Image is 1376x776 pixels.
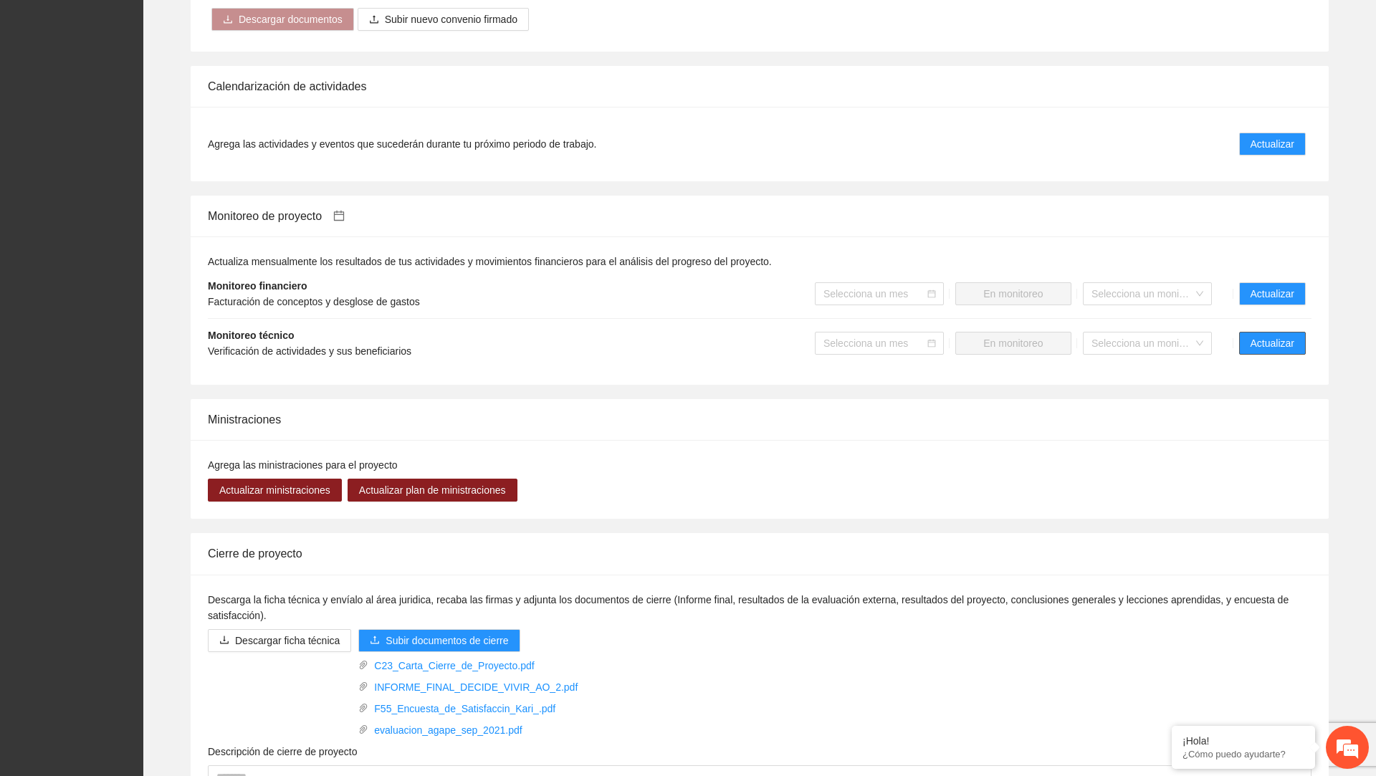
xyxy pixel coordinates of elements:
[75,73,241,92] div: Chatee con nosotros ahora
[239,11,343,27] span: Descargar documentos
[83,191,198,336] span: Estamos en línea.
[1239,133,1306,155] button: Actualizar
[208,136,596,152] span: Agrega las actividades y eventos que sucederán durante tu próximo periodo de trabajo.
[333,210,345,221] span: calendar
[927,289,936,298] span: calendar
[322,210,344,222] a: calendar
[358,14,529,25] span: uploadSubir nuevo convenio firmado
[208,280,307,292] strong: Monitoreo financiero
[1251,335,1294,351] span: Actualizar
[358,660,368,670] span: paper-clip
[358,629,520,652] button: uploadSubir documentos de cierre
[208,296,420,307] span: Facturación de conceptos y desglose de gastos
[208,345,411,357] span: Verificación de actividades y sus beneficiarios
[208,479,342,502] button: Actualizar ministraciones
[208,594,1289,621] span: Descarga la ficha técnica y envíalo al área juridica, recaba las firmas y adjunta los documentos ...
[208,744,358,760] label: Descripción de cierre de proyecto
[211,8,354,31] button: downloadDescargar documentos
[1239,332,1306,355] button: Actualizar
[358,681,368,691] span: paper-clip
[208,256,772,267] span: Actualiza mensualmente los resultados de tus actividades y movimientos financieros para el anális...
[1182,735,1304,747] div: ¡Hola!
[1251,286,1294,302] span: Actualizar
[1251,136,1294,152] span: Actualizar
[219,482,330,498] span: Actualizar ministraciones
[358,703,368,713] span: paper-clip
[348,484,517,496] a: Actualizar plan de ministraciones
[7,391,273,441] textarea: Escriba su mensaje y pulse “Intro”
[385,11,517,27] span: Subir nuevo convenio firmado
[358,8,529,31] button: uploadSubir nuevo convenio firmado
[208,66,1311,107] div: Calendarización de actividades
[208,196,1311,236] div: Monitoreo de proyecto
[208,330,295,341] strong: Monitoreo técnico
[368,701,583,717] a: F55_Encuesta_de_Satisfaccin_Kari_.pdf
[368,679,583,695] a: INFORME_FINAL_DECIDE_VIVIR_AO_2.pdf
[369,14,379,26] span: upload
[368,722,583,738] a: evaluacion_agape_sep_2021.pdf
[223,14,233,26] span: download
[208,459,398,471] span: Agrega las ministraciones para el proyecto
[208,484,342,496] a: Actualizar ministraciones
[235,7,269,42] div: Minimizar ventana de chat en vivo
[208,629,351,652] button: downloadDescargar ficha técnica
[358,724,368,734] span: paper-clip
[358,635,520,646] span: uploadSubir documentos de cierre
[368,658,583,674] a: C23_Carta_Cierre_de_Proyecto.pdf
[348,479,517,502] button: Actualizar plan de ministraciones
[1239,282,1306,305] button: Actualizar
[927,339,936,348] span: calendar
[1182,749,1304,760] p: ¿Cómo puedo ayudarte?
[208,533,1311,574] div: Cierre de proyecto
[219,635,229,646] span: download
[359,482,506,498] span: Actualizar plan de ministraciones
[208,635,351,646] a: downloadDescargar ficha técnica
[208,399,1311,440] div: Ministraciones
[235,633,340,648] span: Descargar ficha técnica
